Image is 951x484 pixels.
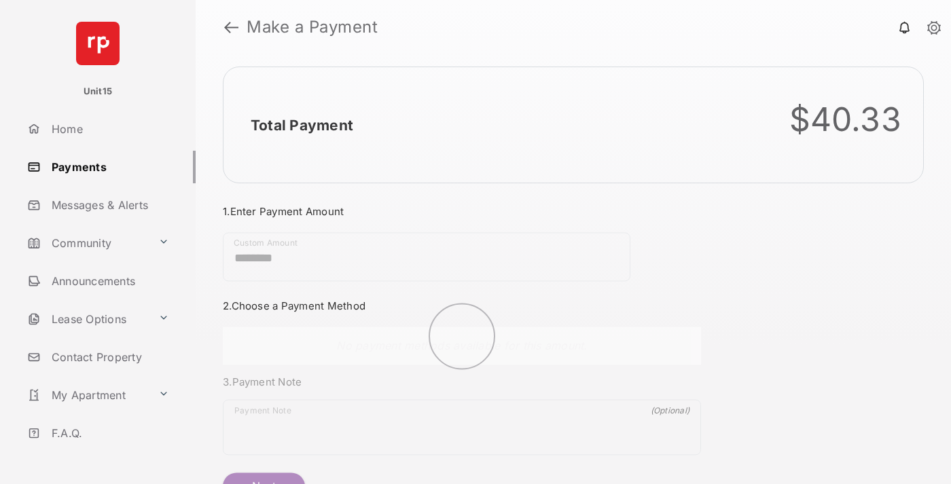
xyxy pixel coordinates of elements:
a: Contact Property [22,341,196,373]
div: $40.33 [789,100,902,139]
a: Home [22,113,196,145]
a: F.A.Q. [22,417,196,449]
h2: Total Payment [251,117,353,134]
h3: 1. Enter Payment Amount [223,205,701,218]
a: My Apartment [22,379,153,411]
a: Announcements [22,265,196,297]
a: Messages & Alerts [22,189,196,221]
h3: 2. Choose a Payment Method [223,299,701,312]
img: svg+xml;base64,PHN2ZyB4bWxucz0iaHR0cDovL3d3dy53My5vcmcvMjAwMC9zdmciIHdpZHRoPSI2NCIgaGVpZ2h0PSI2NC... [76,22,120,65]
a: Lease Options [22,303,153,335]
p: Unit15 [84,85,113,98]
strong: Make a Payment [247,19,378,35]
a: Community [22,227,153,259]
h3: 3. Payment Note [223,375,701,388]
a: Payments [22,151,196,183]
